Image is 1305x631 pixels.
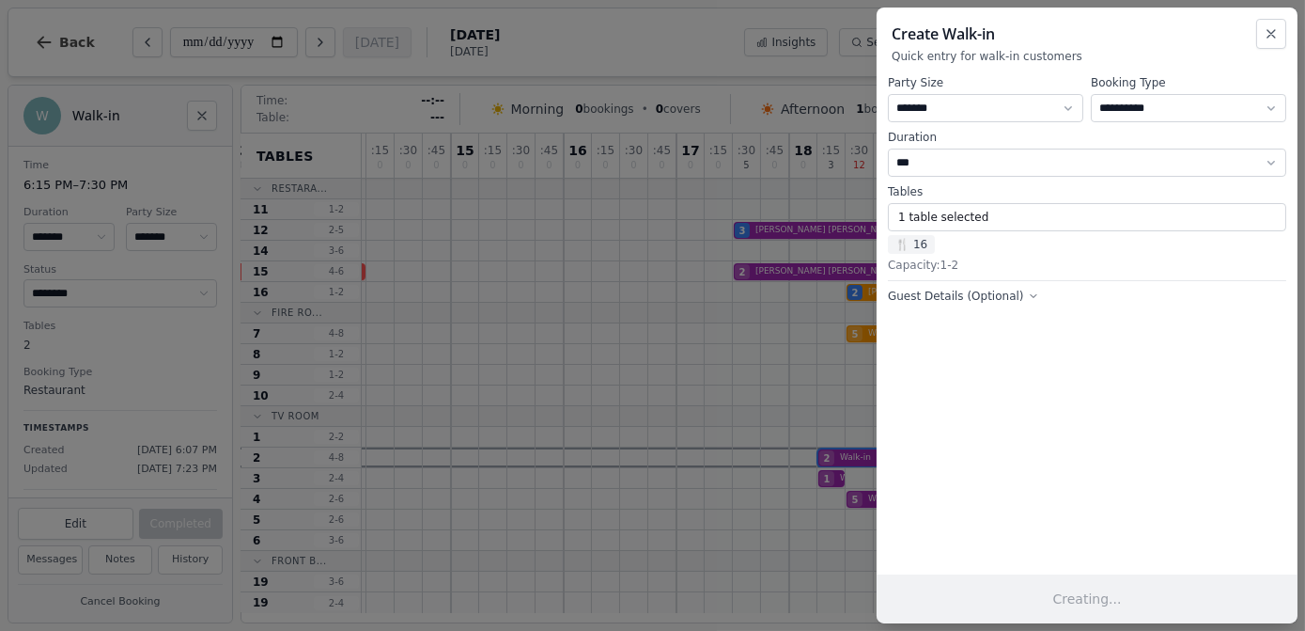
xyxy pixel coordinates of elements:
label: Duration [888,130,1286,145]
h2: Create Walk-in [892,23,1282,45]
div: Capacity: 1 - 2 [888,258,1286,273]
label: Tables [888,184,1286,199]
button: Creating... [877,575,1297,623]
span: 16 [888,235,935,254]
label: Booking Type [1091,75,1286,90]
button: Guest Details (Optional) [888,289,1039,304]
span: 🍴 [895,237,909,252]
p: Quick entry for walk-in customers [892,49,1282,64]
label: Party Size [888,75,1083,90]
button: 1 table selected [888,203,1286,231]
